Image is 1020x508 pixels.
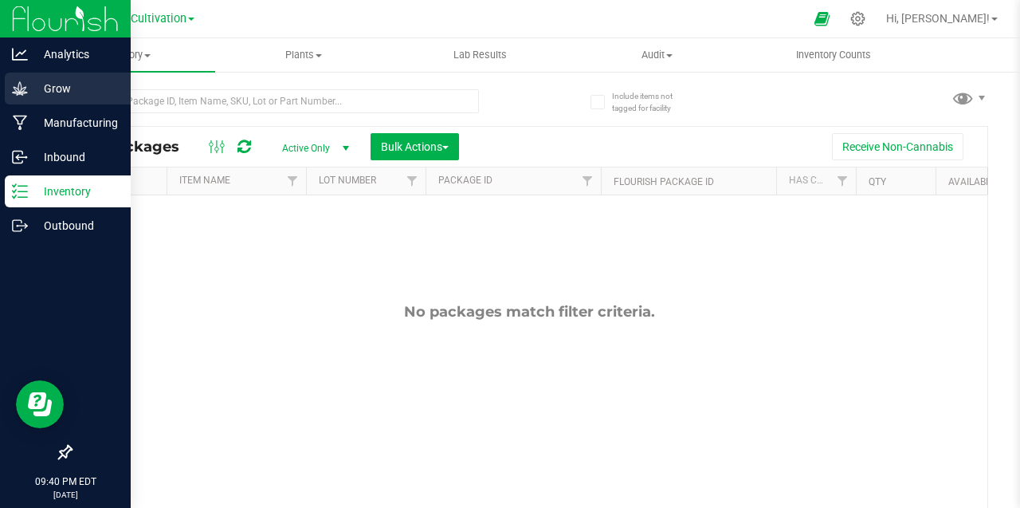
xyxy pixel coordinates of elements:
[12,218,28,234] inline-svg: Outbound
[12,46,28,62] inline-svg: Analytics
[614,176,714,187] a: Flourish Package ID
[804,3,840,34] span: Open Ecommerce Menu
[71,303,987,321] div: No packages match filter criteria.
[830,167,856,195] a: Filter
[28,182,124,201] p: Inventory
[569,48,744,62] span: Audit
[28,79,124,98] p: Grow
[179,175,230,186] a: Item Name
[612,90,692,114] span: Include items not tagged for facility
[12,115,28,131] inline-svg: Manufacturing
[12,81,28,96] inline-svg: Grow
[28,148,124,167] p: Inbound
[568,38,745,72] a: Audit
[83,138,195,156] span: All Packages
[832,133,963,160] button: Receive Non-Cannabis
[399,167,426,195] a: Filter
[319,175,376,186] a: Lot Number
[12,149,28,165] inline-svg: Inbound
[7,475,124,489] p: 09:40 PM EDT
[438,175,492,186] a: Package ID
[575,167,601,195] a: Filter
[381,140,449,153] span: Bulk Actions
[70,89,479,113] input: Search Package ID, Item Name, SKU, Lot or Part Number...
[948,176,996,187] a: Available
[131,12,186,26] span: Cultivation
[745,38,922,72] a: Inventory Counts
[7,489,124,501] p: [DATE]
[216,48,391,62] span: Plants
[392,38,569,72] a: Lab Results
[371,133,459,160] button: Bulk Actions
[28,216,124,235] p: Outbound
[432,48,528,62] span: Lab Results
[28,113,124,132] p: Manufacturing
[12,183,28,199] inline-svg: Inventory
[776,167,856,195] th: Has COA
[280,167,306,195] a: Filter
[28,45,124,64] p: Analytics
[886,12,990,25] span: Hi, [PERSON_NAME]!
[16,380,64,428] iframe: Resource center
[215,38,392,72] a: Plants
[775,48,892,62] span: Inventory Counts
[848,11,868,26] div: Manage settings
[869,176,886,187] a: Qty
